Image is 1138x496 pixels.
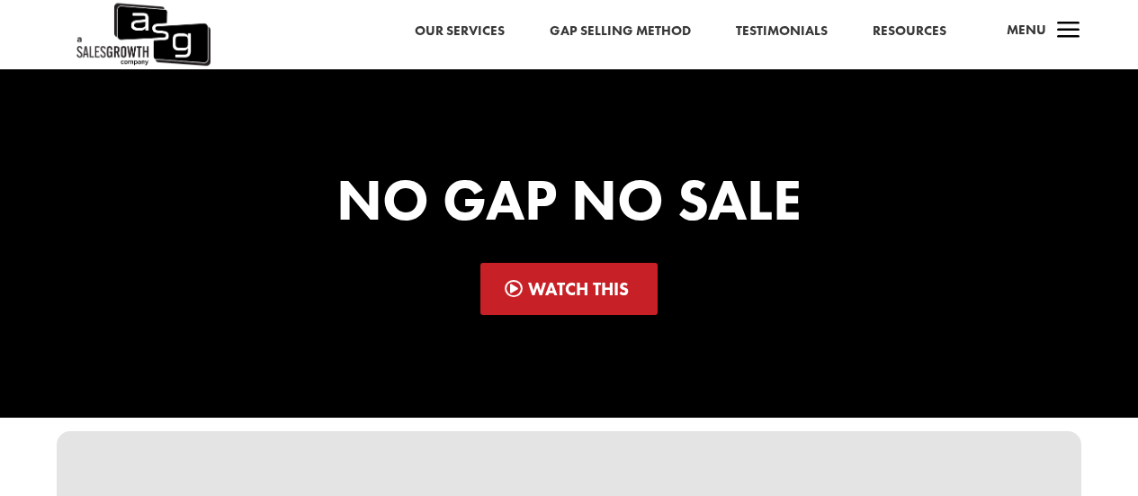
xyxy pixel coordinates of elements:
a: Our Services [415,20,505,43]
a: Gap Selling Method [550,20,691,43]
h1: No Gap No Sale [114,171,1025,238]
a: Testimonials [736,20,828,43]
span: Menu [1007,21,1046,39]
a: Watch This [480,263,658,315]
span: a [1051,14,1087,50]
a: Resources [873,20,946,43]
